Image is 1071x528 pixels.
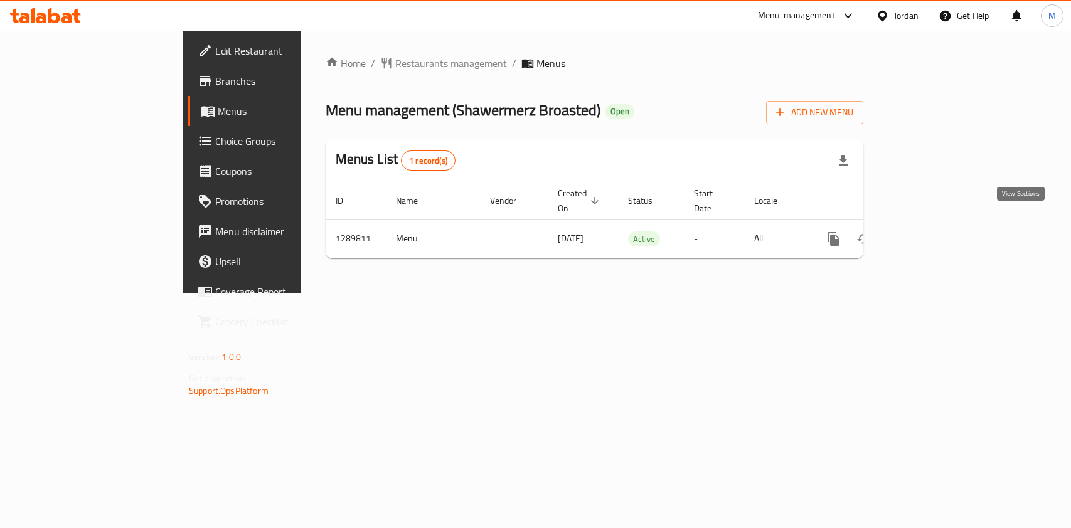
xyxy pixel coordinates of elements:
span: Vendor [490,193,533,208]
td: Menu [386,219,480,258]
span: Menus [536,56,565,71]
span: Menu management ( Shawermerz Broasted ) [326,96,600,124]
span: Branches [215,73,351,88]
span: Restaurants management [395,56,507,71]
div: Open [605,104,634,119]
a: Menus [188,96,361,126]
span: Status [628,193,669,208]
div: Jordan [894,9,919,23]
span: [DATE] [558,230,583,246]
a: Coupons [188,156,361,186]
span: Start Date [694,186,729,216]
span: 1.0.0 [221,349,241,365]
span: Add New Menu [776,105,853,120]
th: Actions [809,182,949,220]
span: Created On [558,186,603,216]
a: Support.OpsPlatform [189,383,269,399]
span: M [1048,9,1056,23]
span: 1 record(s) [402,155,455,167]
span: Menus [218,103,351,119]
a: Menu disclaimer [188,216,361,246]
a: Edit Restaurant [188,36,361,66]
span: Menu disclaimer [215,224,351,239]
span: Upsell [215,254,351,269]
span: Coupons [215,164,351,179]
button: more [819,224,849,254]
table: enhanced table [326,182,949,258]
a: Restaurants management [380,56,507,71]
li: / [371,56,375,71]
span: Get support on: [189,370,247,386]
a: Promotions [188,186,361,216]
span: Grocery Checklist [215,314,351,329]
td: All [744,219,809,258]
h2: Menus List [336,150,456,171]
button: Add New Menu [766,101,863,124]
span: Edit Restaurant [215,43,351,58]
a: Coverage Report [188,277,361,307]
span: ID [336,193,360,208]
nav: breadcrumb [326,56,863,71]
span: Choice Groups [215,134,351,149]
li: / [512,56,516,71]
span: Version: [189,349,220,365]
span: Active [628,232,660,246]
a: Branches [188,66,361,96]
a: Choice Groups [188,126,361,156]
div: Total records count [401,150,456,171]
div: Menu-management [758,8,835,23]
a: Upsell [188,246,361,277]
span: Promotions [215,194,351,209]
button: Change Status [849,224,879,254]
td: - [684,219,744,258]
div: Export file [828,145,858,176]
span: Coverage Report [215,284,351,299]
span: Name [396,193,434,208]
span: Open [605,106,634,117]
a: Grocery Checklist [188,307,361,337]
span: Locale [754,193,794,208]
